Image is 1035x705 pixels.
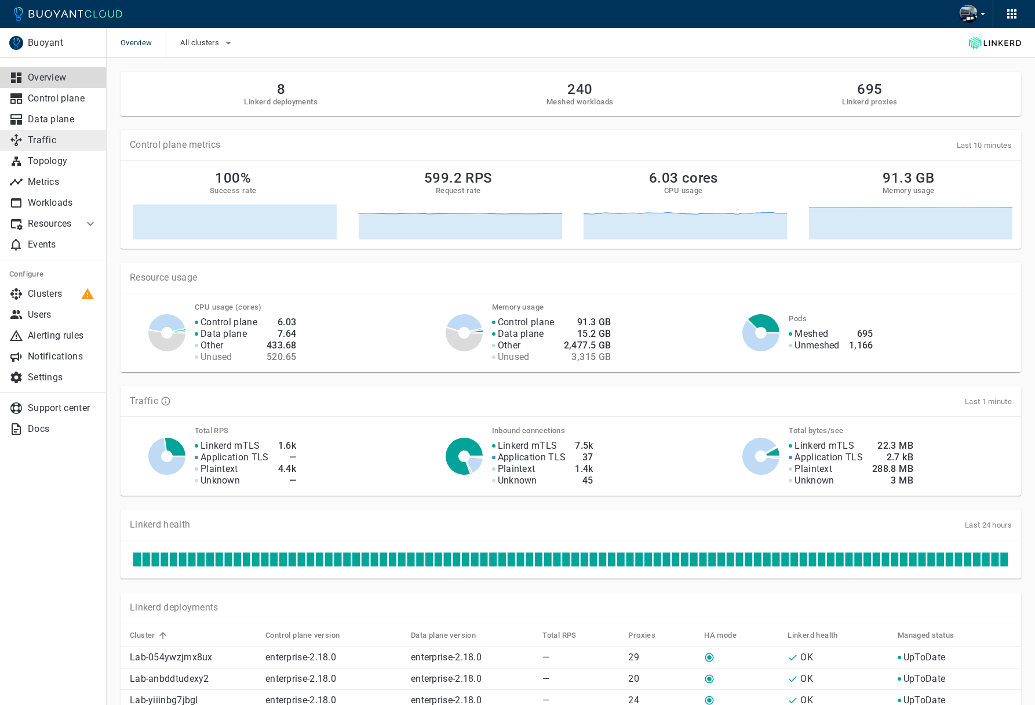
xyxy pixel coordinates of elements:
[201,317,257,328] p: Control plane
[424,170,493,186] h2: 599.2 RPS
[28,93,97,104] p: Control plane
[872,475,913,486] h4: 3 MB
[872,463,913,475] h4: 288.8 MB
[564,317,611,328] h4: 91.3 GB
[546,81,613,97] h2: 240
[201,452,269,463] p: Application TLS
[795,475,834,486] p: Unknown
[498,475,537,486] p: Unknown
[849,340,873,351] h4: 1,166
[965,397,1012,406] span: Last 1 minute
[215,170,251,186] h2: 100%
[903,652,945,663] p: UpToDate
[498,463,535,475] p: Plaintext
[498,440,557,452] p: Linkerd mTLS
[795,452,863,463] p: Application TLS
[28,372,97,383] p: Settings
[130,631,155,640] h5: Cluster
[265,652,336,663] a: enterprise-2.18.0
[201,463,238,475] p: Plaintext
[959,5,978,23] img: Andrew Seigner
[130,395,158,407] p: Traffic
[355,170,562,239] a: 599.2 RPSRequest rate
[842,97,897,107] h5: Linkerd proxies
[795,340,839,351] p: Unmeshed
[201,440,260,452] p: Linkerd mTLS
[628,631,655,640] h5: Proxies
[28,197,97,209] p: Workloads
[898,631,954,640] h5: Managed status
[267,328,296,340] h4: 7.64
[28,37,97,49] p: Buoyant
[575,475,593,486] h4: 45
[28,176,97,188] p: Metrics
[628,673,695,685] p: 20
[28,423,97,435] p: Docs
[267,351,296,363] h4: 520.65
[628,652,695,663] p: 29
[564,351,611,363] h4: 3,315 GB
[265,630,355,641] span: Control plane version
[28,309,97,321] p: Users
[575,452,593,463] h4: 37
[883,186,935,195] h5: Memory usage
[795,440,854,452] p: Linkerd mTLS
[498,340,521,351] p: Other
[28,72,97,83] p: Overview
[498,317,555,328] p: Control plane
[498,328,544,340] p: Data plane
[28,402,97,414] p: Support center
[267,317,296,328] h4: 6.03
[800,652,813,663] p: OK
[278,452,297,463] h4: —
[704,630,752,641] span: HA mode
[965,521,1012,529] span: Last 24 hours
[130,630,170,641] span: Cluster
[795,328,828,340] p: Meshed
[9,270,97,279] h5: Configure
[28,218,74,230] p: Resources
[898,630,970,641] span: Managed status
[564,328,611,340] h4: 15.2 GB
[201,475,240,486] p: Unknown
[28,155,97,167] p: Topology
[121,28,166,58] span: Overview
[411,630,491,641] span: Data plane version
[180,38,221,48] span: All clusters
[130,602,218,613] p: Linkerd deployments
[842,81,897,97] h2: 695
[628,630,670,641] span: Proxies
[28,239,97,250] p: Events
[872,440,913,452] h4: 22.3 MB
[788,630,853,641] span: Linkerd health
[580,170,787,239] a: 6.03 coresCPU usage
[180,34,235,52] button: All clusters
[546,97,613,107] h5: Meshed workloads
[883,170,934,186] h2: 91.3 GB
[795,463,832,475] p: Plaintext
[411,631,476,640] h5: Data plane version
[664,186,703,195] h5: CPU usage
[542,630,592,641] span: Total RPS
[28,351,97,362] p: Notifications
[411,673,482,684] a: enterprise-2.18.0
[244,81,318,97] h2: 8
[704,631,737,640] h5: HA mode
[161,396,171,406] svg: TLS data is compiled from traffic seen by Linkerd proxies. RPS and TCP bytes reflect both inbound...
[849,328,873,340] h4: 695
[436,186,481,195] h5: Request rate
[498,452,566,463] p: Application TLS
[806,170,1012,239] a: 91.3 GBMemory usage
[28,288,97,300] p: Clusters
[130,673,256,685] p: Lab-anbddtudexy2
[244,97,318,107] h5: Linkerd deployments
[575,463,593,475] h4: 1.4k
[498,351,530,363] p: Unused
[265,631,340,640] h5: Control plane version
[130,139,220,151] p: Control plane metrics
[130,170,337,239] a: 100%Success rate
[278,475,297,486] h4: —
[201,351,232,363] p: Unused
[9,36,23,50] img: Buoyant
[564,340,611,351] h4: 2,477.5 GB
